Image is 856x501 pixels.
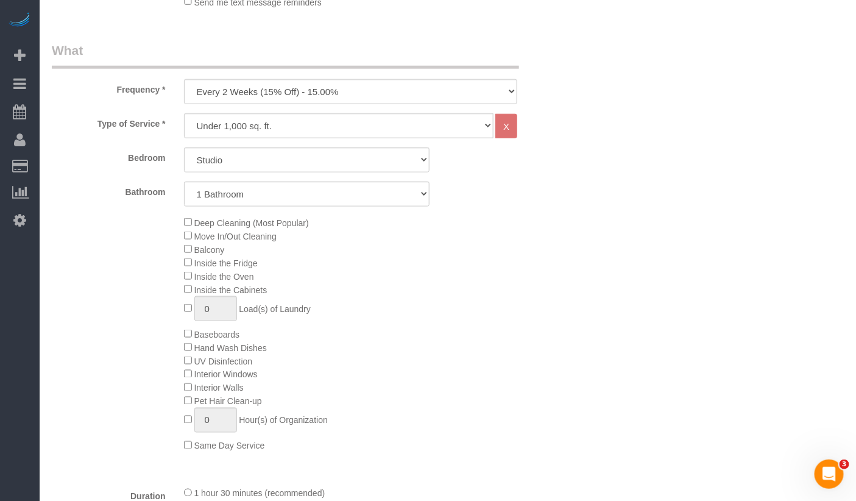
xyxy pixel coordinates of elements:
span: UV Disinfection [194,357,253,366]
span: Deep Cleaning (Most Popular) [194,218,309,228]
legend: What [52,41,519,69]
span: Inside the Cabinets [194,285,267,295]
span: Interior Windows [194,370,258,380]
label: Bedroom [43,147,175,164]
span: Load(s) of Laundry [239,304,311,314]
img: Automaid Logo [7,12,32,29]
span: Hour(s) of Organization [239,416,328,425]
span: Balcony [194,245,225,255]
span: Inside the Fridge [194,258,258,268]
iframe: Intercom live chat [815,460,844,489]
span: Interior Walls [194,383,244,393]
span: Pet Hair Clean-up [194,397,262,407]
span: 3 [840,460,849,469]
span: 1 hour 30 minutes (recommended) [194,489,325,499]
label: Type of Service * [43,113,175,130]
span: Move In/Out Cleaning [194,232,277,241]
span: Hand Wash Dishes [194,343,267,353]
span: Same Day Service [194,441,265,451]
label: Frequency * [43,79,175,96]
span: Baseboards [194,330,240,339]
label: Bathroom [43,182,175,198]
span: Inside the Oven [194,272,254,282]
